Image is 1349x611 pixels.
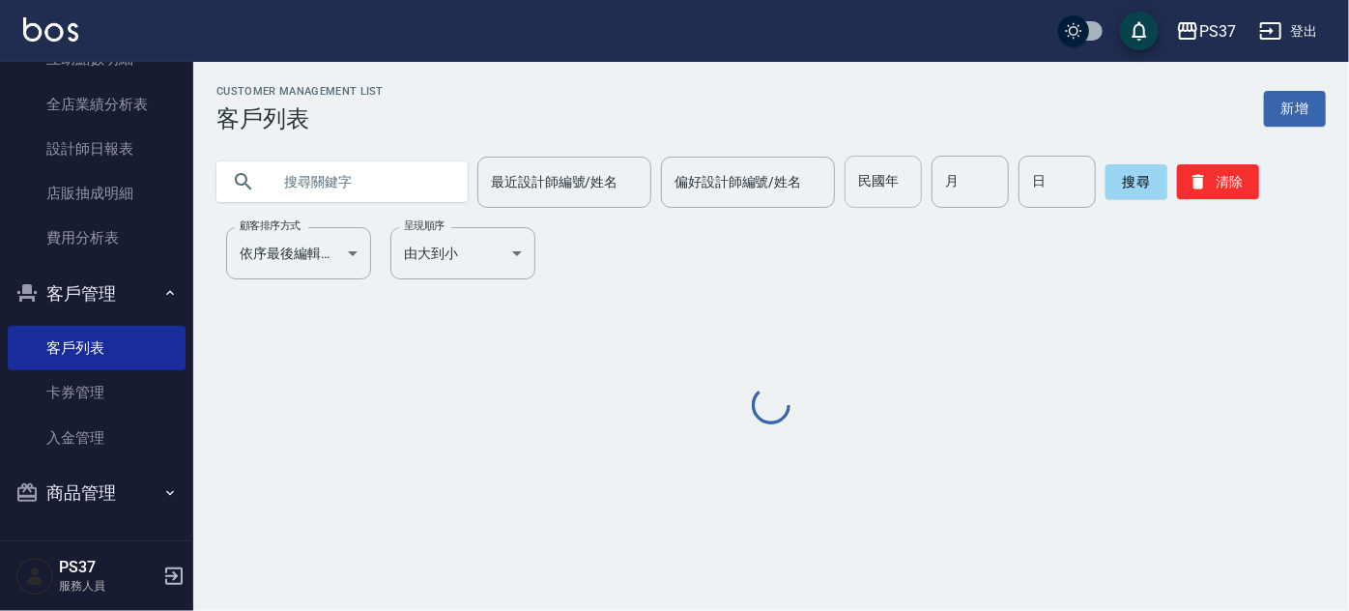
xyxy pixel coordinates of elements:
[8,269,186,319] button: 客戶管理
[15,557,54,596] img: Person
[8,416,186,460] a: 入金管理
[8,216,186,260] a: 費用分析表
[8,370,186,415] a: 卡券管理
[1264,91,1326,127] a: 新增
[59,558,158,577] h5: PS37
[1177,164,1259,199] button: 清除
[8,171,186,216] a: 店販抽成明細
[8,82,186,127] a: 全店業績分析表
[271,156,452,208] input: 搜尋關鍵字
[1168,12,1244,51] button: PS37
[404,218,445,233] label: 呈現順序
[216,105,384,132] h3: 客戶列表
[1251,14,1326,49] button: 登出
[1105,164,1167,199] button: 搜尋
[8,326,186,370] a: 客戶列表
[59,577,158,595] p: 服務人員
[226,227,371,279] div: 依序最後編輯時間
[390,227,535,279] div: 由大到小
[1120,12,1159,50] button: save
[8,468,186,518] button: 商品管理
[216,85,384,98] h2: Customer Management List
[240,218,301,233] label: 顧客排序方式
[8,127,186,171] a: 設計師日報表
[1199,19,1236,44] div: PS37
[23,17,78,42] img: Logo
